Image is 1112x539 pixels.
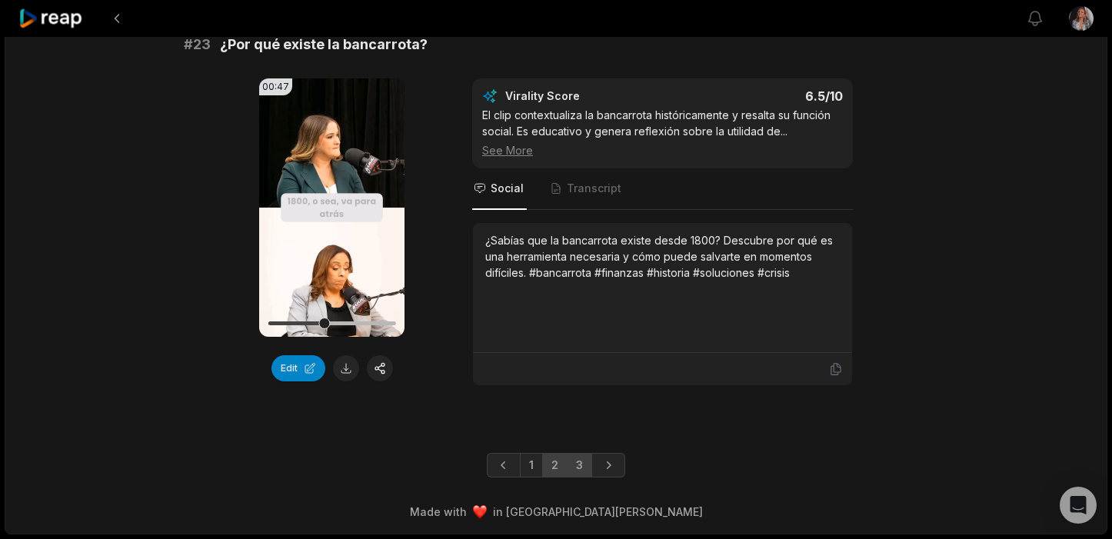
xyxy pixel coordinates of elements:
div: 6.5 /10 [678,88,844,104]
button: Edit [271,355,325,381]
div: El clip contextualiza la bancarrota históricamente y resalta su función social. Es educativo y ge... [482,107,843,158]
a: Page 3 is your current page [567,453,592,477]
span: Social [491,181,524,196]
div: Made with in [GEOGRAPHIC_DATA][PERSON_NAME] [19,504,1093,520]
a: Previous page [487,453,521,477]
a: Next page [591,453,625,477]
div: ¿Sabías que la bancarrota existe desde 1800? Descubre por qué es una herramienta necesaria y cómo... [485,232,840,281]
div: Virality Score [505,88,671,104]
a: Page 1 [520,453,543,477]
ul: Pagination [487,453,625,477]
a: Page 2 [542,453,568,477]
nav: Tabs [472,168,853,210]
span: # 23 [184,34,211,55]
div: Open Intercom Messenger [1060,487,1097,524]
span: Transcript [567,181,621,196]
video: Your browser does not support mp4 format. [259,78,405,337]
div: See More [482,142,843,158]
img: heart emoji [473,505,487,519]
span: ¿Por qué existe la bancarrota? [220,34,428,55]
